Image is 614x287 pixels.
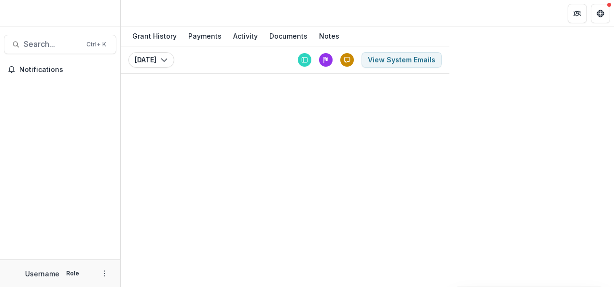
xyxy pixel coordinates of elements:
[568,4,587,23] button: Partners
[229,27,262,46] a: Activity
[362,52,442,68] button: View System Emails
[63,269,82,278] p: Role
[4,62,116,77] button: Notifications
[184,27,225,46] a: Payments
[591,4,610,23] button: Get Help
[184,29,225,43] div: Payments
[229,29,262,43] div: Activity
[265,27,311,46] a: Documents
[265,29,311,43] div: Documents
[84,39,108,50] div: Ctrl + K
[128,27,181,46] a: Grant History
[128,29,181,43] div: Grant History
[128,52,174,68] button: [DATE]
[315,27,343,46] a: Notes
[4,35,116,54] button: Search...
[25,269,59,279] p: Username
[315,29,343,43] div: Notes
[99,268,111,279] button: More
[24,40,81,49] span: Search...
[19,66,112,74] span: Notifications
